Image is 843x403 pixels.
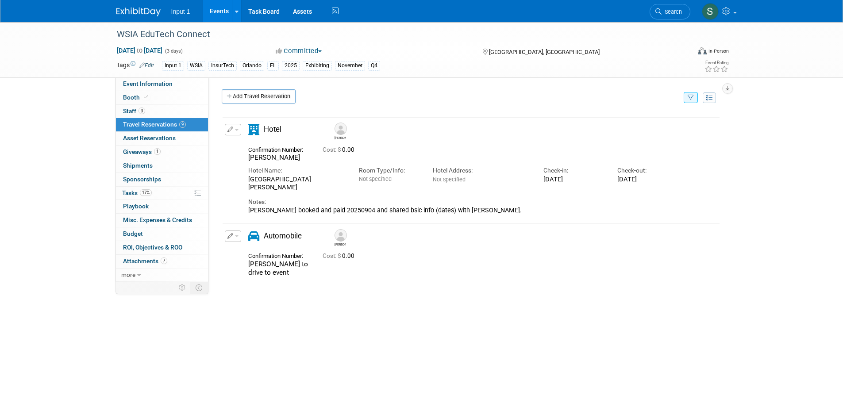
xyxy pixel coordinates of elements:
a: Shipments [116,159,208,173]
span: 7 [161,257,167,264]
span: 1 [154,148,161,155]
td: Personalize Event Tab Strip [175,282,190,293]
a: Search [650,4,690,19]
span: Sponsorships [123,176,161,183]
div: [GEOGRAPHIC_DATA][PERSON_NAME] [248,175,346,192]
td: Tags [116,61,154,71]
div: Input 1 [162,61,184,70]
span: Cost: $ [323,253,342,259]
i: Filter by Traveler [688,95,694,101]
span: (3 days) [164,48,183,54]
div: November [335,61,365,70]
div: Room Type/Info: [359,166,420,175]
img: Paul Greenhalgh [335,229,347,242]
a: Booth [116,91,208,104]
span: Event Information [123,80,173,87]
span: Cost: $ [323,146,342,153]
div: Hotel Address: [433,166,530,175]
a: Tasks17% [116,187,208,200]
span: 17% [140,189,152,196]
div: Confirmation Number: [248,144,309,154]
span: Playbook [123,203,149,210]
span: Attachments [123,257,167,265]
div: Event Format [638,46,729,59]
img: Format-Inperson.png [698,47,707,54]
a: more [116,269,208,282]
div: Paul Greenhalgh [335,242,346,247]
a: ROI, Objectives & ROO [116,241,208,254]
span: 3 [139,107,145,114]
a: Travel Reservations9 [116,118,208,131]
div: Confirmation Number: [248,250,309,260]
span: Not specified [359,176,392,182]
span: Budget [123,230,143,237]
div: [PERSON_NAME] booked and paid 20250904 and shared bsic info (dates) with [PERSON_NAME]. [248,207,678,215]
div: Notes: [248,198,678,206]
a: Attachments7 [116,255,208,268]
span: ROI, Objectives & ROO [123,244,182,251]
div: In-Person [708,48,729,54]
span: 0.00 [323,146,358,153]
span: to [135,47,144,54]
div: Check-in: [543,166,604,175]
a: Asset Reservations [116,132,208,145]
span: Asset Reservations [123,134,176,142]
a: Staff3 [116,105,208,118]
span: 0.00 [323,253,358,259]
div: Paul Greenhalgh [332,123,348,140]
td: Toggle Event Tabs [190,282,208,293]
span: Tasks [122,189,152,196]
span: Staff [123,107,145,115]
span: [GEOGRAPHIC_DATA], [GEOGRAPHIC_DATA] [489,49,600,55]
span: [PERSON_NAME] [248,154,300,161]
a: Edit [139,62,154,69]
span: Giveaways [123,148,161,155]
a: Add Travel Reservation [222,89,296,104]
div: Check-out: [617,166,678,175]
img: ExhibitDay [116,8,161,16]
span: Search [662,8,682,15]
span: 9 [179,121,186,128]
a: Giveaways1 [116,146,208,159]
div: Paul Greenhalgh [335,135,346,140]
div: Paul Greenhalgh [332,229,348,247]
span: Misc. Expenses & Credits [123,216,192,223]
i: Automobile [248,230,259,242]
div: Exhibiting [303,61,332,70]
div: FL [267,61,279,70]
div: Q4 [368,61,380,70]
span: Not specified [433,176,466,183]
img: Paul Greenhalgh [335,123,347,135]
a: Playbook [116,200,208,213]
span: Travel Reservations [123,121,186,128]
div: [DATE] [543,175,604,183]
span: Booth [123,94,150,101]
a: Misc. Expenses & Credits [116,214,208,227]
img: Susan Stout [702,3,719,20]
span: [PERSON_NAME] to drive to event [248,260,308,276]
span: Hotel [264,125,281,134]
div: 2025 [282,61,300,70]
div: InsurTech [208,61,237,70]
div: WSIA [187,61,205,70]
div: WSIA EduTech Connect [114,27,677,42]
a: Event Information [116,77,208,91]
div: Hotel Name: [248,166,346,175]
span: [DATE] [DATE] [116,46,163,54]
span: Automobile [264,231,302,240]
span: more [121,271,135,278]
div: Orlando [240,61,264,70]
span: Shipments [123,162,153,169]
i: Hotel [248,124,259,135]
div: [DATE] [617,175,678,183]
a: Budget [116,227,208,241]
button: Committed [273,46,325,56]
i: Booth reservation complete [144,95,148,100]
a: Sponsorships [116,173,208,186]
div: Event Rating [704,61,728,65]
span: Input 1 [171,8,190,15]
